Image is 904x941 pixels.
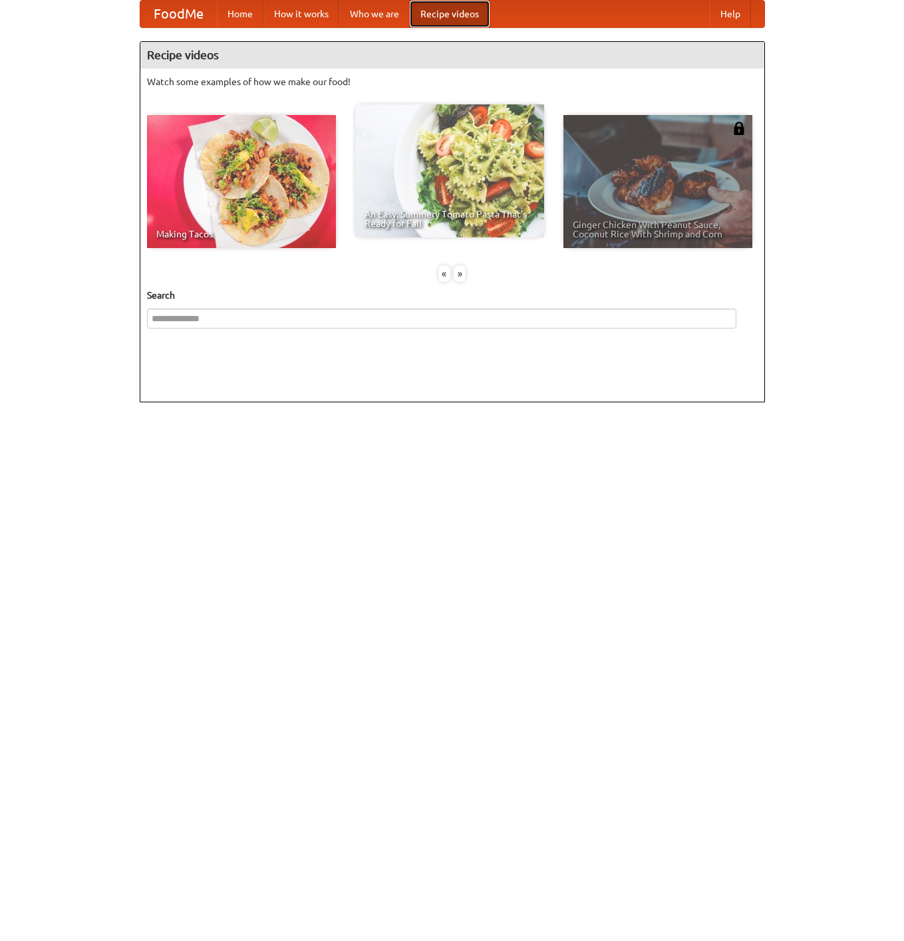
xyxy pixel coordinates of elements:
a: FoodMe [140,1,217,27]
img: 483408.png [732,122,746,135]
h5: Search [147,289,758,302]
span: An Easy, Summery Tomato Pasta That's Ready for Fall [365,209,535,228]
a: Making Tacos [147,115,336,248]
p: Watch some examples of how we make our food! [147,75,758,88]
a: An Easy, Summery Tomato Pasta That's Ready for Fall [355,104,544,237]
span: Making Tacos [156,229,327,239]
a: How it works [263,1,339,27]
div: » [454,265,466,282]
a: Help [710,1,751,27]
a: Home [217,1,263,27]
div: « [438,265,450,282]
a: Recipe videos [410,1,490,27]
h4: Recipe videos [140,42,764,68]
a: Who we are [339,1,410,27]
